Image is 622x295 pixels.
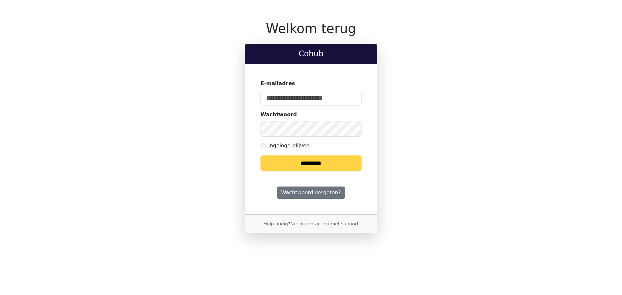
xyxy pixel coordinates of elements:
label: E-mailadres [260,80,295,87]
label: Ingelogd blijven [268,142,309,150]
small: Hulp nodig? [263,221,359,226]
label: Wachtwoord [260,111,297,119]
a: Neem contact op met support [290,221,358,226]
h2: Cohub [250,49,372,59]
h1: Welkom terug [245,21,377,36]
a: Wachtwoord vergeten? [277,187,345,199]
